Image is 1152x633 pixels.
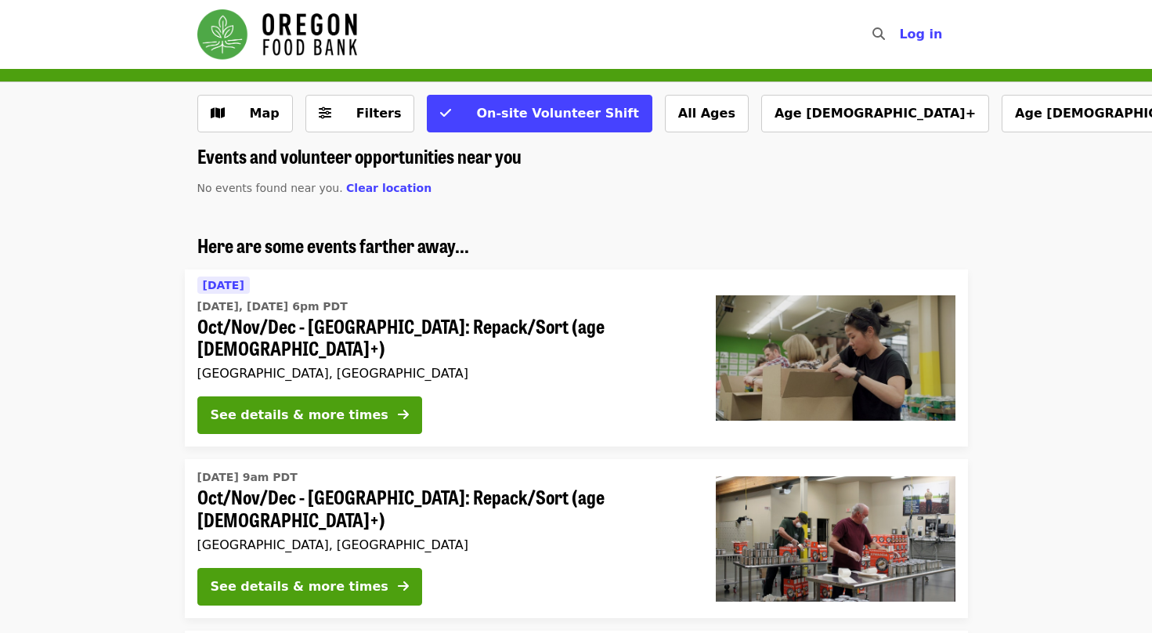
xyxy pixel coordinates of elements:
[185,459,968,618] a: See details for "Oct/Nov/Dec - Portland: Repack/Sort (age 16+)"
[197,182,343,194] span: No events found near you.
[872,27,885,42] i: search icon
[197,396,422,434] button: See details & more times
[356,106,402,121] span: Filters
[250,106,280,121] span: Map
[197,366,691,381] div: [GEOGRAPHIC_DATA], [GEOGRAPHIC_DATA]
[197,9,357,60] img: Oregon Food Bank - Home
[476,106,638,121] span: On-site Volunteer Shift
[887,19,955,50] button: Log in
[346,182,432,194] span: Clear location
[197,142,522,169] span: Events and volunteer opportunities near you
[211,406,388,425] div: See details & more times
[197,568,422,606] button: See details & more times
[203,279,244,291] span: [DATE]
[197,486,691,531] span: Oct/Nov/Dec - [GEOGRAPHIC_DATA]: Repack/Sort (age [DEMOGRAPHIC_DATA]+)
[211,577,388,596] div: See details & more times
[716,476,955,602] img: Oct/Nov/Dec - Portland: Repack/Sort (age 16+) organized by Oregon Food Bank
[427,95,652,132] button: On-site Volunteer Shift
[398,407,409,422] i: arrow-right icon
[197,231,469,259] span: Here are some events farther away...
[197,95,293,132] button: Show map view
[197,469,298,486] time: [DATE] 9am PDT
[398,579,409,594] i: arrow-right icon
[197,315,691,360] span: Oct/Nov/Dec - [GEOGRAPHIC_DATA]: Repack/Sort (age [DEMOGRAPHIC_DATA]+)
[305,95,415,132] button: Filters (0 selected)
[185,269,968,447] a: See details for "Oct/Nov/Dec - Portland: Repack/Sort (age 8+)"
[761,95,989,132] button: Age [DEMOGRAPHIC_DATA]+
[211,106,225,121] i: map icon
[899,27,942,42] span: Log in
[665,95,749,132] button: All Ages
[197,298,348,315] time: [DATE], [DATE] 6pm PDT
[894,16,907,53] input: Search
[319,106,331,121] i: sliders-h icon
[440,106,451,121] i: check icon
[716,295,955,421] img: Oct/Nov/Dec - Portland: Repack/Sort (age 8+) organized by Oregon Food Bank
[197,537,691,552] div: [GEOGRAPHIC_DATA], [GEOGRAPHIC_DATA]
[346,180,432,197] button: Clear location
